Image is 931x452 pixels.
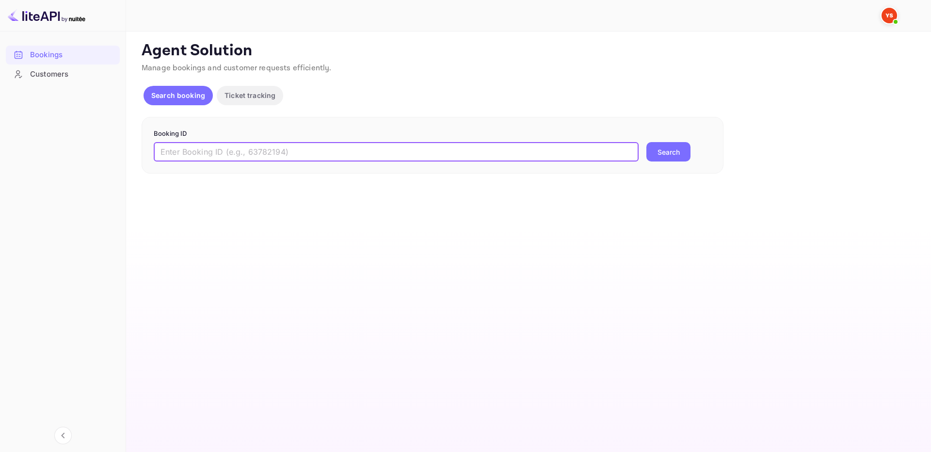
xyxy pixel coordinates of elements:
span: Manage bookings and customer requests efficiently. [142,63,332,73]
div: Customers [6,65,120,84]
div: Bookings [30,49,115,61]
div: Bookings [6,46,120,65]
input: Enter Booking ID (e.g., 63782194) [154,142,639,161]
p: Agent Solution [142,41,914,61]
p: Search booking [151,90,205,100]
p: Ticket tracking [225,90,275,100]
img: Yandex Support [882,8,897,23]
p: Booking ID [154,129,711,139]
img: LiteAPI logo [8,8,85,23]
div: Customers [30,69,115,80]
a: Customers [6,65,120,83]
button: Search [646,142,690,161]
a: Bookings [6,46,120,64]
button: Collapse navigation [54,427,72,444]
